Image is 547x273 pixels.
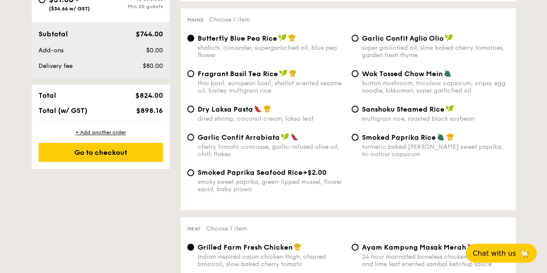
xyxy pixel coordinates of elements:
img: icon-vegan.f8ff3823.svg [445,105,454,112]
span: Sanshoku Steamed Rice [362,105,445,113]
span: $744.00 [135,30,163,38]
span: Smoked Paprika Seafood Rice [198,168,303,177]
div: Min 30 guests [101,3,163,10]
img: icon-vegan.f8ff3823.svg [279,69,288,77]
img: icon-spicy.37a8142b.svg [467,243,475,251]
span: Chat with us [473,249,516,257]
img: icon-spicy.37a8142b.svg [291,133,298,141]
input: Ayam Kampung Masak Merah24 hour marinated boneless chicken, lemongrass and lime leaf scented samb... [352,244,358,251]
span: Wok Tossed Chow Mein [362,70,443,78]
div: turmeric baked [PERSON_NAME] sweet paprika, tri-colour capsicum [362,143,509,158]
span: Smoked Paprika Rice [362,133,436,141]
span: Mains [187,17,204,23]
img: icon-vegan.f8ff3823.svg [281,133,289,141]
div: super garlicfied oil, slow baked cherry tomatoes, garden fresh thyme [362,44,509,59]
img: icon-vegan.f8ff3823.svg [445,34,453,42]
div: thai basil, european basil, shallot scented sesame oil, barley multigrain rice [198,80,345,94]
button: Chat with us🦙 [466,244,537,263]
input: Wok Tossed Chow Meinbutton mushroom, tricolour capsicum, cripsy egg noodle, kikkoman, super garli... [352,70,358,77]
span: Fragrant Basil Tea Rice [198,70,278,78]
span: $0.00 [146,47,163,54]
img: icon-spicy.37a8142b.svg [254,105,262,112]
img: icon-chef-hat.a58ddaea.svg [289,69,297,77]
div: dried shrimp, coconut cream, laksa leaf [198,115,345,122]
div: Go to checkout [38,143,163,162]
img: icon-vegetarian.fe4039eb.svg [437,133,445,141]
span: Butterfly Blue Pea Rice [198,34,277,42]
img: icon-chef-hat.a58ddaea.svg [263,105,271,112]
img: icon-vegetarian.fe4039eb.svg [444,69,451,77]
input: Smoked Paprika Riceturmeric baked [PERSON_NAME] sweet paprika, tri-colour capsicum [352,134,358,141]
span: Choose 1 item [206,225,247,232]
span: $80.00 [142,62,163,70]
span: Choose 1 item [209,16,250,23]
div: cherry tomato concasse, garlic-infused olive oil, chilli flakes [198,143,345,158]
span: Meat [187,226,201,232]
span: Garlic Confit Arrabiata [198,133,280,141]
input: Smoked Paprika Seafood Rice+$2.00smoky sweet paprika, green-lipped mussel, flower squid, baby prawn [187,169,194,176]
img: icon-vegan.f8ff3823.svg [278,34,287,42]
span: Add-ons [38,47,64,54]
img: icon-chef-hat.a58ddaea.svg [288,34,296,42]
span: Ayam Kampung Masak Merah [362,243,466,251]
img: icon-chef-hat.a58ddaea.svg [446,133,454,141]
span: 🦙 [519,248,530,258]
span: Dry Laksa Pasta [198,105,253,113]
div: multigrain rice, roasted black soybean [362,115,509,122]
input: Dry Laksa Pastadried shrimp, coconut cream, laksa leaf [187,106,194,112]
span: Subtotal [38,30,68,38]
div: Indian inspired cajun chicken thigh, charred broccoli, slow baked cherry tomato [198,253,345,268]
span: $898.16 [136,106,163,115]
input: Garlic Confit Arrabiatacherry tomato concasse, garlic-infused olive oil, chilli flakes [187,134,194,141]
span: +$2.00 [303,168,326,177]
input: Sanshoku Steamed Ricemultigrain rice, roasted black soybean [352,106,358,112]
input: Grilled Farm Fresh ChickenIndian inspired cajun chicken thigh, charred broccoli, slow baked cherr... [187,244,194,251]
div: 24 hour marinated boneless chicken, lemongrass and lime leaf scented sambal ketchup sauce [362,253,509,268]
span: Garlic Confit Aglio Olio [362,34,444,42]
span: $824.00 [135,91,163,100]
input: Garlic Confit Aglio Oliosuper garlicfied oil, slow baked cherry tomatoes, garden fresh thyme [352,35,358,42]
span: Total [38,91,56,100]
span: Delivery fee [38,62,73,70]
span: Total (w/ GST) [38,106,87,115]
img: icon-chef-hat.a58ddaea.svg [294,243,301,251]
div: button mushroom, tricolour capsicum, cripsy egg noodle, kikkoman, super garlicfied oil [362,80,509,94]
span: ($34.66 w/ GST) [49,6,90,12]
div: smoky sweet paprika, green-lipped mussel, flower squid, baby prawn [198,178,345,193]
span: Grilled Farm Fresh Chicken [198,243,293,251]
div: + Add another order [38,129,163,136]
div: shallots, coriander, supergarlicfied oil, blue pea flower [198,44,345,59]
input: Fragrant Basil Tea Ricethai basil, european basil, shallot scented sesame oil, barley multigrain ... [187,70,194,77]
input: Butterfly Blue Pea Riceshallots, coriander, supergarlicfied oil, blue pea flower [187,35,194,42]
